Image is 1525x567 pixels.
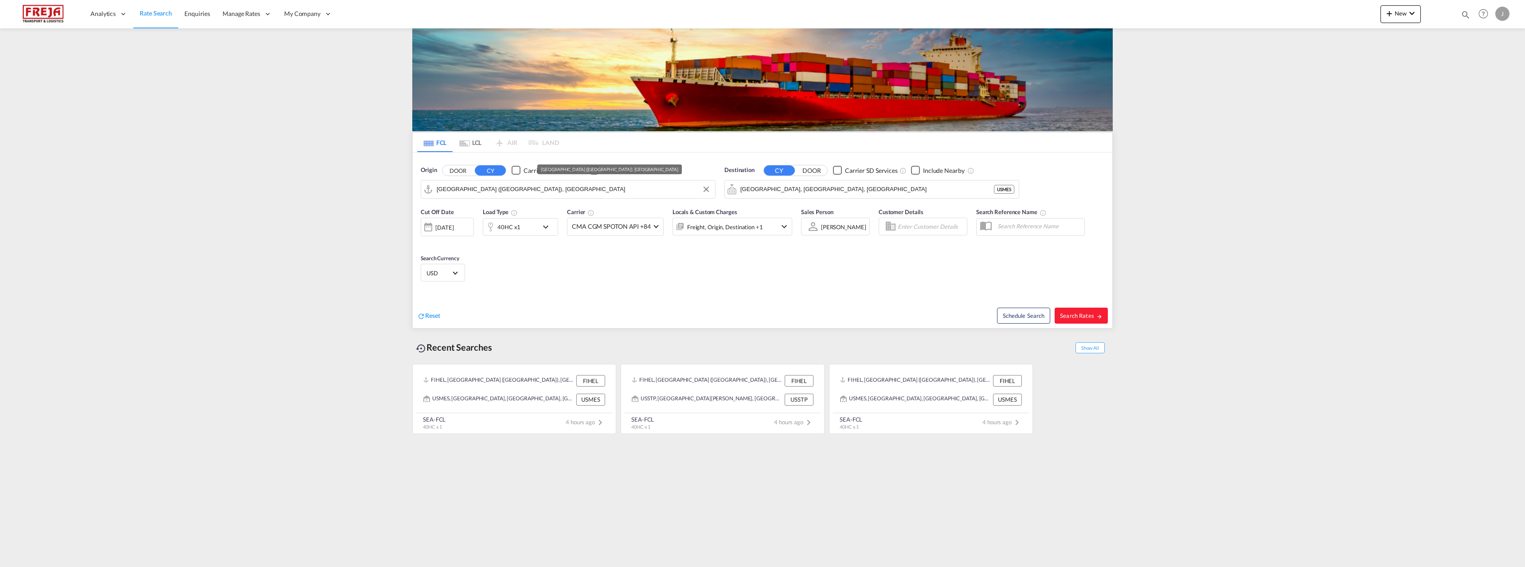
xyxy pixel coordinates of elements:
md-icon: Your search will be saved by the below given name [1040,209,1047,216]
md-icon: icon-magnify [1461,10,1470,20]
input: Search Reference Name [993,219,1084,233]
span: Enquiries [184,10,210,17]
span: 40HC x 1 [423,424,442,430]
span: Origin [421,166,437,175]
span: Rate Search [140,9,172,17]
span: 4 hours ago [566,418,606,426]
recent-search-card: FIHEL, [GEOGRAPHIC_DATA] ([GEOGRAPHIC_DATA]), [GEOGRAPHIC_DATA], [GEOGRAPHIC_DATA], [GEOGRAPHIC_D... [829,364,1033,434]
div: FIHEL [993,375,1022,387]
div: USMES [993,394,1022,405]
md-tab-item: LCL [453,133,488,152]
div: SEA-FCL [840,415,862,423]
div: USMES, Minneapolis, MN, United States, North America, Americas [423,394,574,405]
md-icon: icon-backup-restore [416,343,426,354]
div: Carrier SD Services [524,166,576,175]
button: Note: By default Schedule search will only considerorigin ports, destination ports and cut off da... [997,308,1050,324]
div: Carrier SD Services [845,166,898,175]
div: Include Nearby [923,166,965,175]
md-icon: icon-arrow-right [1096,313,1103,320]
span: 40HC x 1 [631,424,650,430]
recent-search-card: FIHEL, [GEOGRAPHIC_DATA] ([GEOGRAPHIC_DATA]), [GEOGRAPHIC_DATA], [GEOGRAPHIC_DATA], [GEOGRAPHIC_D... [412,364,616,434]
div: J [1495,7,1509,21]
span: Reset [425,312,440,319]
md-icon: icon-chevron-right [1012,417,1022,428]
md-datepicker: Select [421,235,427,247]
md-icon: icon-chevron-down [779,221,790,232]
div: 40HC x1icon-chevron-down [483,218,558,236]
div: USMES [994,185,1014,194]
div: USMES [576,394,605,405]
md-icon: Unchecked: Search for CY (Container Yard) services for all selected carriers.Checked : Search for... [899,167,907,174]
span: Destination [724,166,755,175]
md-tab-item: FCL [417,133,453,152]
input: Search by Port [437,183,711,196]
span: Manage Rates [223,9,260,18]
button: DOOR [442,165,473,176]
button: CY [475,165,506,176]
div: icon-magnify [1461,10,1470,23]
span: 40HC x 1 [840,424,859,430]
span: Load Type [483,208,518,215]
span: Carrier [567,208,594,215]
md-icon: icon-chevron-right [595,417,606,428]
md-icon: icon-chevron-down [540,222,555,232]
div: SEA-FCL [423,415,446,423]
md-icon: icon-information-outline [511,209,518,216]
div: FIHEL, Helsinki (Helsingfors), Finland, Northern Europe, Europe [423,375,574,387]
span: My Company [284,9,321,18]
span: New [1384,10,1417,17]
div: 40HC x1 [497,221,520,233]
md-checkbox: Checkbox No Ink [512,166,576,175]
div: [DATE] [421,218,474,236]
div: [PERSON_NAME] [821,223,866,231]
div: [DATE] [435,223,454,231]
input: Enter Customer Details [898,220,964,233]
span: USD [426,269,451,277]
md-checkbox: Checkbox No Ink [833,166,898,175]
div: FIHEL [576,375,605,387]
md-icon: icon-chevron-right [803,417,814,428]
div: Freight Origin Destination Factory Stuffing [687,221,763,233]
md-input-container: Helsinki (Helsingfors), FIHEL [421,180,715,198]
div: FIHEL, Helsinki (Helsingfors), Finland, Northern Europe, Europe [840,375,991,387]
span: Show All [1075,342,1105,353]
md-icon: icon-chevron-down [1407,8,1417,19]
button: CY [764,165,795,176]
button: icon-plus 400-fgNewicon-chevron-down [1380,5,1421,23]
md-select: Select Currency: $ USDUnited States Dollar [426,266,460,279]
div: FIHEL [785,375,813,387]
span: Sales Person [801,208,833,215]
button: DOOR [796,165,827,176]
span: Cut Off Date [421,208,454,215]
md-icon: Unchecked: Ignores neighbouring ports when fetching rates.Checked : Includes neighbouring ports w... [967,167,974,174]
span: 4 hours ago [774,418,814,426]
md-select: Sales Person: Jarkko Lamminpaa [820,220,867,233]
button: Search Ratesicon-arrow-right [1055,308,1108,324]
input: Search by Port [740,183,994,196]
span: 4 hours ago [982,418,1022,426]
div: USMES, Minneapolis, MN, United States, North America, Americas [840,394,991,405]
div: Freight Origin Destination Factory Stuffingicon-chevron-down [673,218,792,235]
img: 586607c025bf11f083711d99603023e7.png [13,4,73,24]
md-icon: icon-refresh [417,312,425,320]
div: icon-refreshReset [417,311,440,321]
md-checkbox: Checkbox No Ink [911,166,965,175]
md-icon: icon-plus 400-fg [1384,8,1395,19]
div: USSTP, Saint Paul, MN, United States, North America, Americas [632,394,782,405]
span: CMA CGM SPOTON API +84 [572,222,651,231]
md-icon: The selected Trucker/Carrierwill be displayed in the rate results If the rates are from another f... [587,209,594,216]
div: Help [1476,6,1495,22]
div: Recent Searches [412,337,496,357]
md-checkbox: Checkbox No Ink [590,166,643,175]
span: Help [1476,6,1491,21]
div: [GEOGRAPHIC_DATA] ([GEOGRAPHIC_DATA]), [GEOGRAPHIC_DATA] [541,164,678,174]
div: Origin DOOR CY Checkbox No InkUnchecked: Search for CY (Container Yard) services for all selected... [413,153,1112,328]
span: Analytics [90,9,116,18]
img: LCL+%26+FCL+BACKGROUND.png [412,28,1113,131]
button: Clear Input [700,183,713,196]
span: Locals & Custom Charges [673,208,737,215]
div: SEA-FCL [631,415,654,423]
md-pagination-wrapper: Use the left and right arrow keys to navigate between tabs [417,133,559,152]
span: Customer Details [879,208,923,215]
